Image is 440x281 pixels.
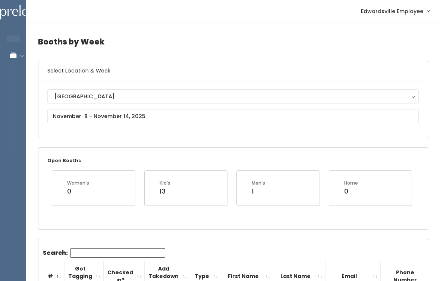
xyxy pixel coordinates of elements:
div: Home [344,180,358,186]
small: Open Booths [47,157,81,164]
input: November 8 - November 14, 2025 [47,109,419,123]
input: Search: [70,248,165,258]
div: 1 [252,186,265,196]
h4: Booths by Week [38,31,428,52]
div: 0 [67,186,89,196]
div: Kid's [160,180,170,186]
div: Women's [67,180,89,186]
span: Edwardsville Employee [361,7,423,15]
div: [GEOGRAPHIC_DATA] [54,92,412,101]
h6: Select Location & Week [38,61,428,80]
div: Men's [252,180,265,186]
button: [GEOGRAPHIC_DATA] [47,89,419,104]
div: 13 [160,186,170,196]
label: Search: [43,248,165,258]
a: Edwardsville Employee [353,3,437,19]
div: 0 [344,186,358,196]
